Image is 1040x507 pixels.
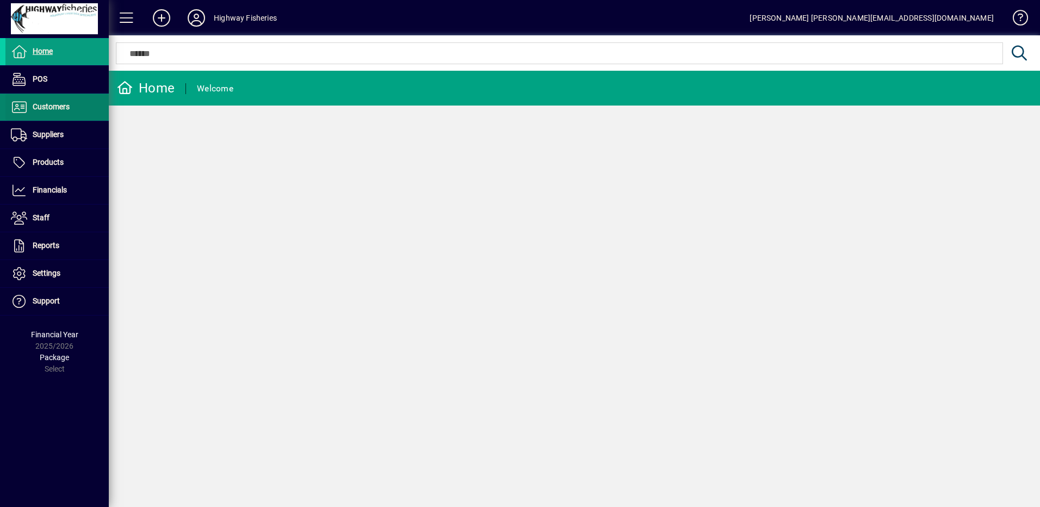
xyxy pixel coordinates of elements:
[33,213,49,222] span: Staff
[5,205,109,232] a: Staff
[5,66,109,93] a: POS
[197,80,233,97] div: Welcome
[5,288,109,315] a: Support
[117,79,175,97] div: Home
[33,186,67,194] span: Financials
[33,241,59,250] span: Reports
[179,8,214,28] button: Profile
[214,9,277,27] div: Highway Fisheries
[33,130,64,139] span: Suppliers
[33,75,47,83] span: POS
[1005,2,1026,38] a: Knowledge Base
[5,232,109,259] a: Reports
[5,121,109,149] a: Suppliers
[33,47,53,55] span: Home
[5,149,109,176] a: Products
[5,94,109,121] a: Customers
[144,8,179,28] button: Add
[5,260,109,287] a: Settings
[33,296,60,305] span: Support
[33,158,64,166] span: Products
[33,269,60,277] span: Settings
[31,330,78,339] span: Financial Year
[40,353,69,362] span: Package
[33,102,70,111] span: Customers
[750,9,994,27] div: [PERSON_NAME] [PERSON_NAME][EMAIL_ADDRESS][DOMAIN_NAME]
[5,177,109,204] a: Financials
